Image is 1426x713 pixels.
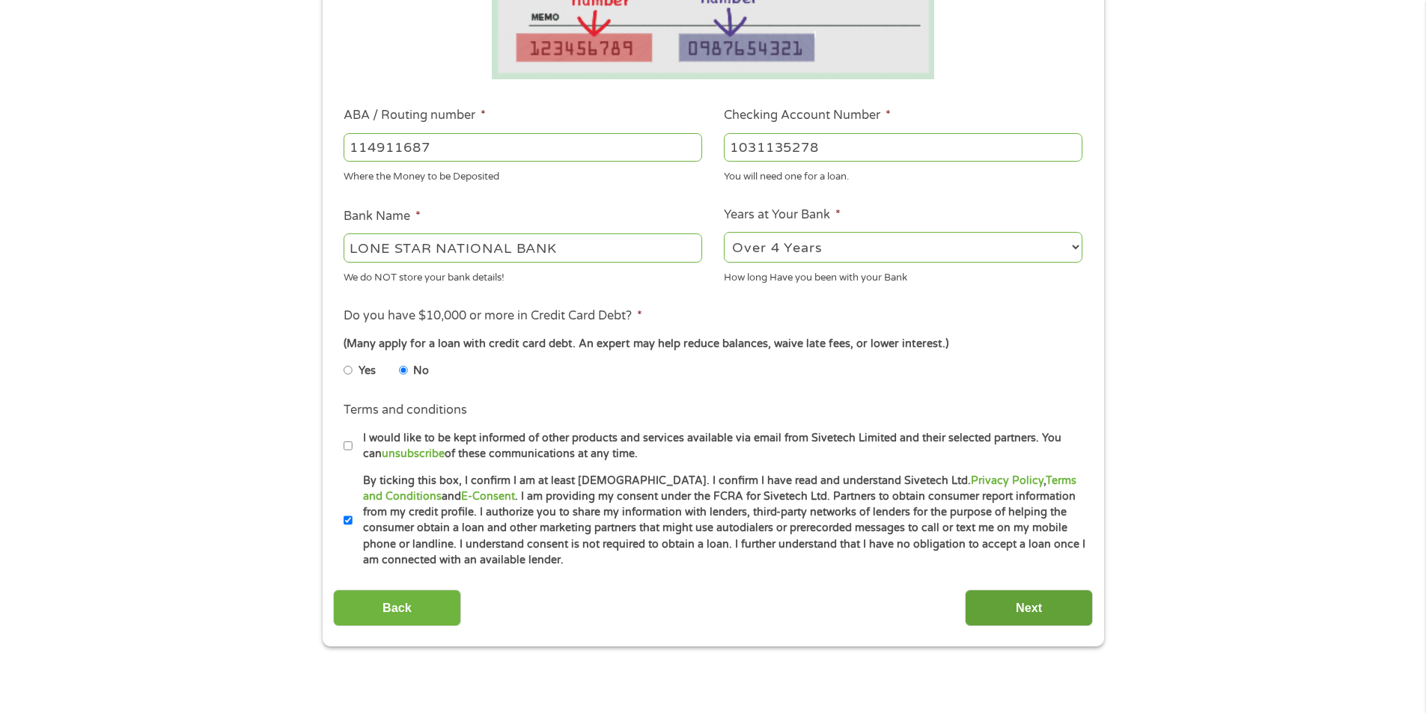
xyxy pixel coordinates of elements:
[353,430,1087,462] label: I would like to be kept informed of other products and services available via email from Sivetech...
[359,363,376,379] label: Yes
[344,265,702,285] div: We do NOT store your bank details!
[724,207,841,223] label: Years at Your Bank
[333,590,461,626] input: Back
[461,490,515,503] a: E-Consent
[724,265,1082,285] div: How long Have you been with your Bank
[344,108,486,123] label: ABA / Routing number
[382,447,445,460] a: unsubscribe
[724,165,1082,185] div: You will need one for a loan.
[344,308,642,324] label: Do you have $10,000 or more in Credit Card Debt?
[344,403,467,418] label: Terms and conditions
[353,473,1087,569] label: By ticking this box, I confirm I am at least [DEMOGRAPHIC_DATA]. I confirm I have read and unders...
[413,363,429,379] label: No
[724,108,891,123] label: Checking Account Number
[344,133,702,162] input: 263177916
[344,209,421,224] label: Bank Name
[965,590,1093,626] input: Next
[344,336,1082,352] div: (Many apply for a loan with credit card debt. An expert may help reduce balances, waive late fees...
[363,474,1076,503] a: Terms and Conditions
[724,133,1082,162] input: 345634636
[971,474,1043,487] a: Privacy Policy
[344,165,702,185] div: Where the Money to be Deposited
